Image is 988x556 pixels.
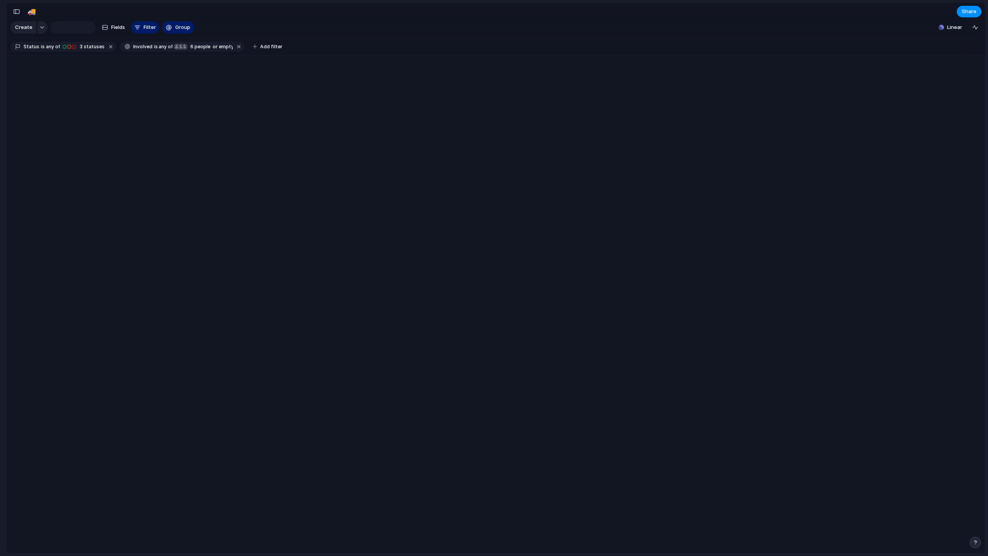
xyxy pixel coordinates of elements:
span: statuses [78,43,105,50]
button: Fields [99,21,128,34]
button: Share [957,6,981,17]
span: Status [24,43,39,50]
button: Group [162,21,194,34]
span: Group [175,24,190,31]
span: Add filter [260,43,283,50]
div: 🚚 [27,6,36,17]
span: people [188,43,210,50]
span: Fields [111,24,125,31]
button: Add filter [248,41,287,52]
button: Filter [131,21,159,34]
span: 6 [188,44,195,49]
button: Linear [936,22,965,33]
span: is [154,43,158,50]
span: Create [15,24,32,31]
button: 🚚 [25,5,38,18]
span: Involved [133,43,152,50]
span: any of [158,43,173,50]
span: is [41,43,45,50]
button: isany of [39,42,61,51]
span: Linear [947,24,962,31]
span: 3 [78,44,84,49]
span: any of [45,43,60,50]
span: or empty [211,43,233,50]
button: 6 peopleor empty [173,42,234,51]
button: isany of [152,42,174,51]
button: Create [10,21,36,34]
button: 3 statuses [61,42,106,51]
span: Share [962,8,976,15]
span: Filter [144,24,156,31]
